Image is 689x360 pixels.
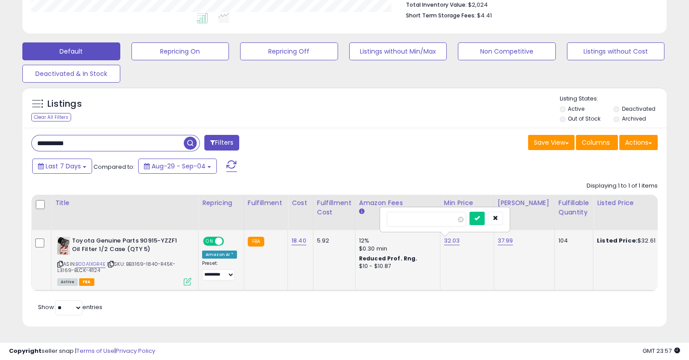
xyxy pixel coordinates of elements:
[76,347,114,355] a: Terms of Use
[57,278,78,286] span: All listings currently available for purchase on Amazon
[204,238,215,245] span: ON
[79,278,94,286] span: FBA
[46,162,81,171] span: Last 7 Days
[622,105,655,113] label: Deactivated
[560,95,667,103] p: Listing States:
[567,42,665,60] button: Listings without Cost
[359,263,433,270] div: $10 - $10.87
[498,236,513,245] a: 37.99
[76,260,106,268] a: B00A1XGR4E
[643,347,680,355] span: 2025-09-12 23:57 GMT
[131,42,229,60] button: Repricing On
[582,138,610,147] span: Columns
[406,1,467,8] b: Total Inventory Value:
[597,237,671,245] div: $32.61
[57,237,70,255] img: 51CwpMxsmrL._SL40_.jpg
[138,159,217,174] button: Aug-29 - Sep-04
[498,198,551,208] div: [PERSON_NAME]
[568,115,600,122] label: Out of Stock
[47,98,82,110] h5: Listings
[558,198,589,217] div: Fulfillable Quantity
[38,303,102,311] span: Show: entries
[248,198,284,208] div: Fulfillment
[57,237,191,285] div: ASIN:
[202,251,237,259] div: Amazon AI *
[619,135,658,150] button: Actions
[223,238,237,245] span: OFF
[292,236,306,245] a: 18.40
[568,105,584,113] label: Active
[9,347,155,356] div: seller snap | |
[72,237,181,255] b: Toyota Genuine Parts 90915-YZZF1 Oil Filter 1/2 Case (QTY 5)
[597,198,674,208] div: Listed Price
[202,198,240,208] div: Repricing
[116,347,155,355] a: Privacy Policy
[528,135,575,150] button: Save View
[558,237,586,245] div: 104
[576,135,618,150] button: Columns
[202,260,237,280] div: Preset:
[349,42,447,60] button: Listings without Min/Max
[597,236,638,245] b: Listed Price:
[444,236,460,245] a: 32.03
[406,12,476,19] b: Short Term Storage Fees:
[22,65,120,83] button: Deactivated & In Stock
[55,198,194,208] div: Title
[32,159,92,174] button: Last 7 Days
[292,198,309,208] div: Cost
[152,162,206,171] span: Aug-29 - Sep-04
[248,237,264,247] small: FBA
[359,255,418,262] b: Reduced Prof. Rng.
[31,113,71,121] div: Clear All Filters
[458,42,556,60] button: Non Competitive
[9,347,42,355] strong: Copyright
[477,11,492,20] span: $4.41
[22,42,120,60] button: Default
[317,198,351,217] div: Fulfillment Cost
[444,198,490,208] div: Min Price
[587,182,658,190] div: Displaying 1 to 1 of 1 items
[240,42,338,60] button: Repricing Off
[93,163,135,171] span: Compared to:
[359,208,364,216] small: Amazon Fees.
[622,115,646,122] label: Archived
[57,260,175,274] span: | SKU: BB3169-1840-R45K-L3169-BLCK-41124
[359,245,433,253] div: $0.30 min
[359,198,436,208] div: Amazon Fees
[359,237,433,245] div: 12%
[204,135,239,151] button: Filters
[317,237,348,245] div: 5.92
